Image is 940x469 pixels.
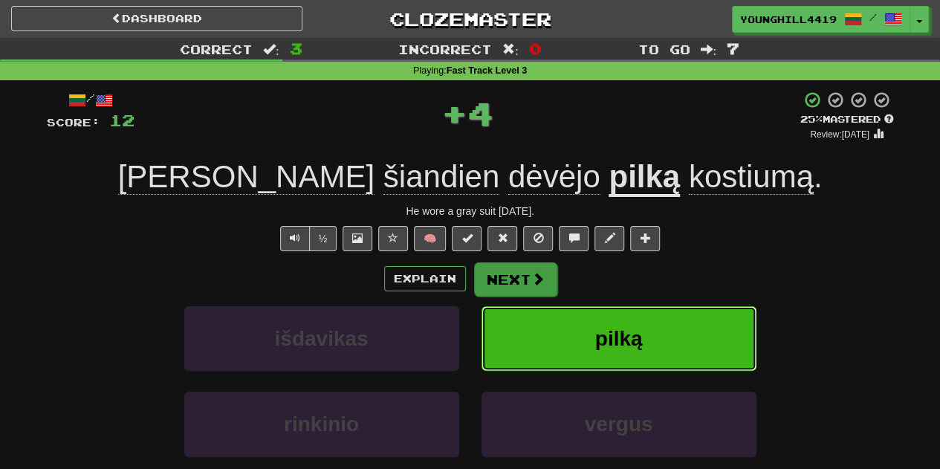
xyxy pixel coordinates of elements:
div: / [47,91,134,109]
span: YoungHill4419 [740,13,837,26]
button: išdavikas [184,306,459,371]
span: išdavikas [274,327,368,350]
button: Play sentence audio (ctl+space) [280,226,310,251]
span: : [700,43,716,56]
span: rinkinio [284,413,359,436]
button: Next [474,262,557,297]
span: : [502,43,519,56]
button: Edit sentence (alt+d) [594,226,624,251]
a: Dashboard [11,6,302,31]
button: Favorite sentence (alt+f) [378,226,408,251]
span: 3 [290,39,302,57]
button: rinkinio [184,392,459,456]
div: Mastered [800,113,894,126]
span: Correct [180,42,253,56]
span: kostiumą [689,159,814,195]
span: Incorrect [398,42,492,56]
u: pilką [609,159,680,197]
div: Text-to-speech controls [277,226,337,251]
button: Set this sentence to 100% Mastered (alt+m) [452,226,482,251]
span: 7 [727,39,739,57]
span: 4 [467,94,493,132]
button: vergus [482,392,756,456]
span: vergus [585,413,653,436]
a: YoungHill4419 / [732,6,910,33]
span: + [441,91,467,135]
button: ½ [309,226,337,251]
span: . [680,159,822,195]
button: 🧠 [414,226,446,251]
button: Ignore sentence (alt+i) [523,226,553,251]
button: pilką [482,306,756,371]
span: pilką [595,327,643,350]
span: [PERSON_NAME] [118,159,375,195]
span: šiandien [383,159,499,195]
small: Review: [DATE] [810,129,869,140]
span: 0 [529,39,542,57]
button: Discuss sentence (alt+u) [559,226,589,251]
span: Score: [47,116,100,129]
span: 12 [109,111,134,129]
button: Show image (alt+x) [343,226,372,251]
a: Clozemaster [325,6,616,32]
button: Add to collection (alt+a) [630,226,660,251]
span: 25 % [800,113,823,125]
span: / [869,12,877,22]
div: He wore a gray suit [DATE]. [47,204,894,219]
span: dėvėjo [508,159,600,195]
button: Explain [384,266,466,291]
span: To go [638,42,690,56]
strong: Fast Track Level 3 [447,65,528,76]
button: Reset to 0% Mastered (alt+r) [487,226,517,251]
span: : [263,43,279,56]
